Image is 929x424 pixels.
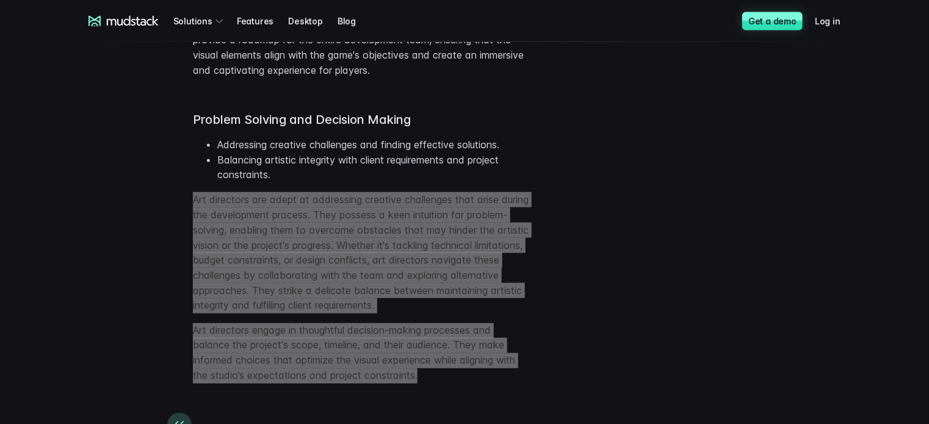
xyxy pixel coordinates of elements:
div: Solutions [173,10,227,32]
a: mudstack logo [89,16,159,27]
a: Log in [815,10,855,32]
li: Addressing creative challenges and finding effective solutions. [217,137,529,153]
a: Get a demo [742,12,803,31]
a: Features [237,10,288,32]
p: Art directors engage in thoughtful decision-making processes and balance the project's scope, tim... [193,323,529,384]
a: Desktop [288,10,338,32]
li: Balancing artistic integrity with client requirements and project constraints. [217,153,529,183]
p: Art directors are adept at addressing creative challenges that arise during the development proce... [193,192,529,313]
a: Blog [338,10,371,32]
h3: Problem Solving and Decision Making [193,112,529,128]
